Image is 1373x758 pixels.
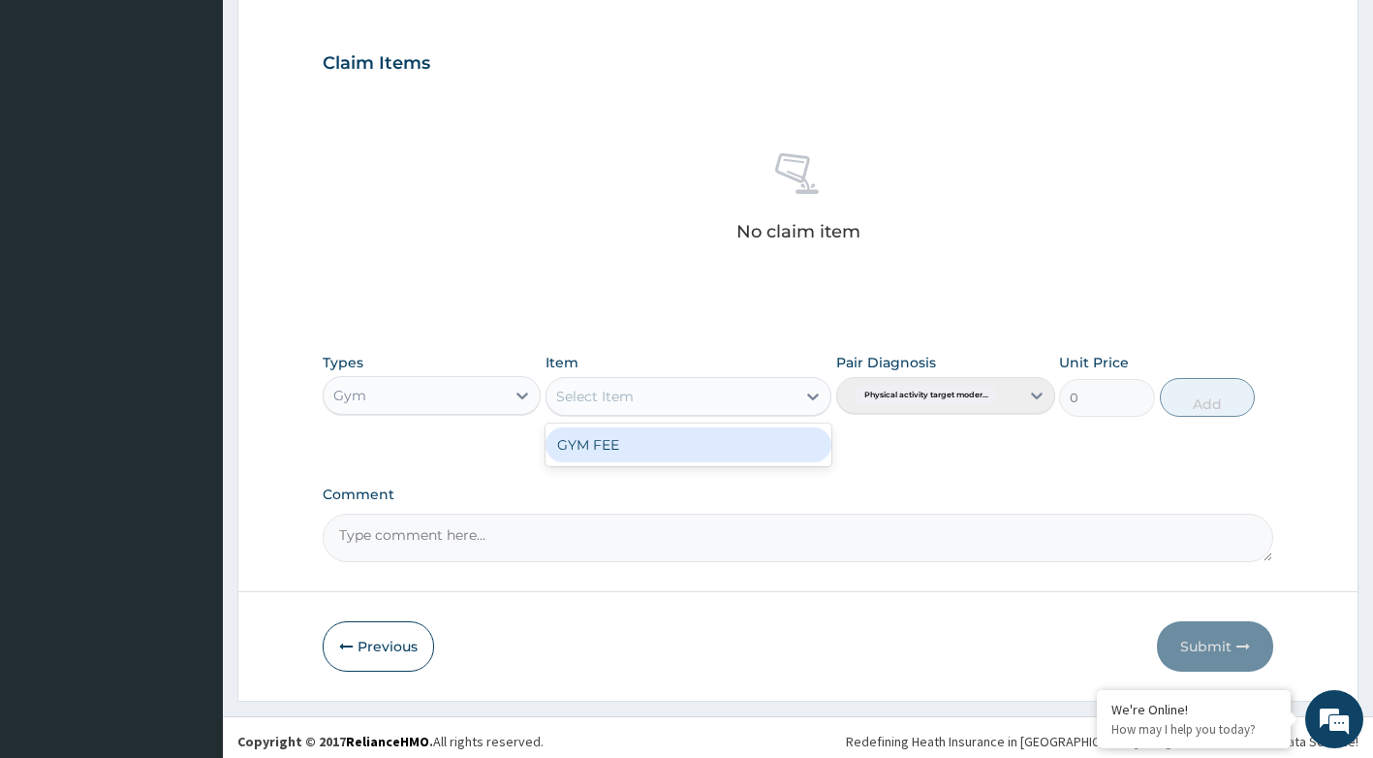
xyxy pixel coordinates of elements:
[323,355,363,371] label: Types
[346,733,429,750] a: RelianceHMO
[546,353,578,372] label: Item
[323,621,434,672] button: Previous
[323,53,430,75] h3: Claim Items
[1160,378,1255,417] button: Add
[318,10,364,56] div: Minimize live chat window
[836,353,936,372] label: Pair Diagnosis
[1111,701,1276,718] div: We're Online!
[10,529,369,597] textarea: Type your message and hit 'Enter'
[101,109,326,134] div: Chat with us now
[323,487,1274,503] label: Comment
[1157,621,1273,672] button: Submit
[736,222,860,241] p: No claim item
[333,386,366,405] div: Gym
[36,97,78,145] img: d_794563401_company_1708531726252_794563401
[546,427,831,462] div: GYM FEE
[237,733,433,750] strong: Copyright © 2017 .
[1059,353,1129,372] label: Unit Price
[112,244,267,440] span: We're online!
[846,732,1358,751] div: Redefining Heath Insurance in [GEOGRAPHIC_DATA] using Telemedicine and Data Science!
[556,387,634,406] div: Select Item
[1111,721,1276,738] p: How may I help you today?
